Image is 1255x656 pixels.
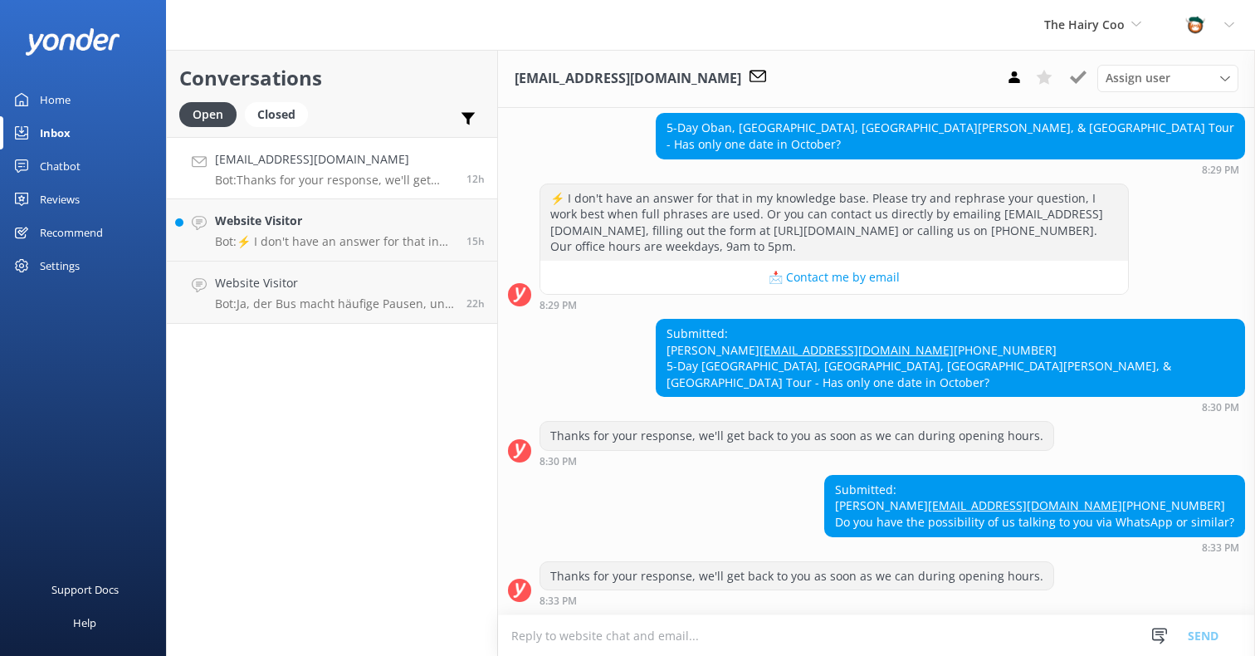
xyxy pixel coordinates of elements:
[540,562,1053,590] div: Thanks for your response, we'll get back to you as soon as we can during opening hours.
[51,573,119,606] div: Support Docs
[540,261,1128,294] button: 📩 Contact me by email
[179,105,245,123] a: Open
[540,299,1129,311] div: Sep 10 2025 08:29pm (UTC +01:00) Europe/Dublin
[540,184,1128,261] div: ⚡ I don't have an answer for that in my knowledge base. Please try and rephrase your question, I ...
[540,455,1054,467] div: Sep 10 2025 08:30pm (UTC +01:00) Europe/Dublin
[40,249,80,282] div: Settings
[1097,65,1238,91] div: Assign User
[540,595,1054,606] div: Sep 10 2025 08:33pm (UTC +01:00) Europe/Dublin
[656,401,1245,413] div: Sep 10 2025 08:30pm (UTC +01:00) Europe/Dublin
[540,422,1053,450] div: Thanks for your response, we'll get back to you as soon as we can during opening hours.
[215,296,454,311] p: Bot: Ja, der Bus macht häufige Pausen, und an den meisten Stopps auf der Tour ist Essen [PERSON_N...
[215,274,454,292] h4: Website Visitor
[215,212,454,230] h4: Website Visitor
[1202,165,1239,175] strong: 8:29 PM
[1183,12,1208,37] img: 457-1738239164.png
[1044,17,1125,32] span: The Hairy Coo
[215,234,454,249] p: Bot: ⚡ I don't have an answer for that in my knowledge base. Please try and rephrase your questio...
[657,320,1244,396] div: Submitted: [PERSON_NAME] [PHONE_NUMBER] 5-Day [GEOGRAPHIC_DATA], [GEOGRAPHIC_DATA], [GEOGRAPHIC_D...
[179,62,485,94] h2: Conversations
[540,596,577,606] strong: 8:33 PM
[40,183,80,216] div: Reviews
[73,606,96,639] div: Help
[179,102,237,127] div: Open
[25,28,120,56] img: yonder-white-logo.png
[167,137,497,199] a: [EMAIL_ADDRESS][DOMAIN_NAME]Bot:Thanks for your response, we'll get back to you as soon as we can...
[657,114,1244,158] div: 5-Day Oban, [GEOGRAPHIC_DATA], [GEOGRAPHIC_DATA][PERSON_NAME], & [GEOGRAPHIC_DATA] Tour - Has onl...
[215,173,454,188] p: Bot: Thanks for your response, we'll get back to you as soon as we can during opening hours.
[540,457,577,467] strong: 8:30 PM
[40,83,71,116] div: Home
[167,199,497,262] a: Website VisitorBot:⚡ I don't have an answer for that in my knowledge base. Please try and rephras...
[1106,69,1170,87] span: Assign user
[515,68,741,90] h3: [EMAIL_ADDRESS][DOMAIN_NAME]
[215,150,454,169] h4: [EMAIL_ADDRESS][DOMAIN_NAME]
[466,172,485,186] span: Sep 10 2025 08:33pm (UTC +01:00) Europe/Dublin
[1202,403,1239,413] strong: 8:30 PM
[466,296,485,311] span: Sep 10 2025 10:19am (UTC +01:00) Europe/Dublin
[466,234,485,248] span: Sep 10 2025 05:42pm (UTC +01:00) Europe/Dublin
[928,497,1122,513] a: [EMAIL_ADDRESS][DOMAIN_NAME]
[245,102,308,127] div: Closed
[167,262,497,324] a: Website VisitorBot:Ja, der Bus macht häufige Pausen, und an den meisten Stopps auf der Tour ist E...
[40,216,103,249] div: Recommend
[540,301,577,311] strong: 8:29 PM
[40,149,81,183] div: Chatbot
[1202,543,1239,553] strong: 8:33 PM
[824,541,1245,553] div: Sep 10 2025 08:33pm (UTC +01:00) Europe/Dublin
[245,105,316,123] a: Closed
[759,342,954,358] a: [EMAIL_ADDRESS][DOMAIN_NAME]
[825,476,1244,536] div: Submitted: [PERSON_NAME] [PHONE_NUMBER] Do you have the possibility of us talking to you via What...
[40,116,71,149] div: Inbox
[656,164,1245,175] div: Sep 10 2025 08:29pm (UTC +01:00) Europe/Dublin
